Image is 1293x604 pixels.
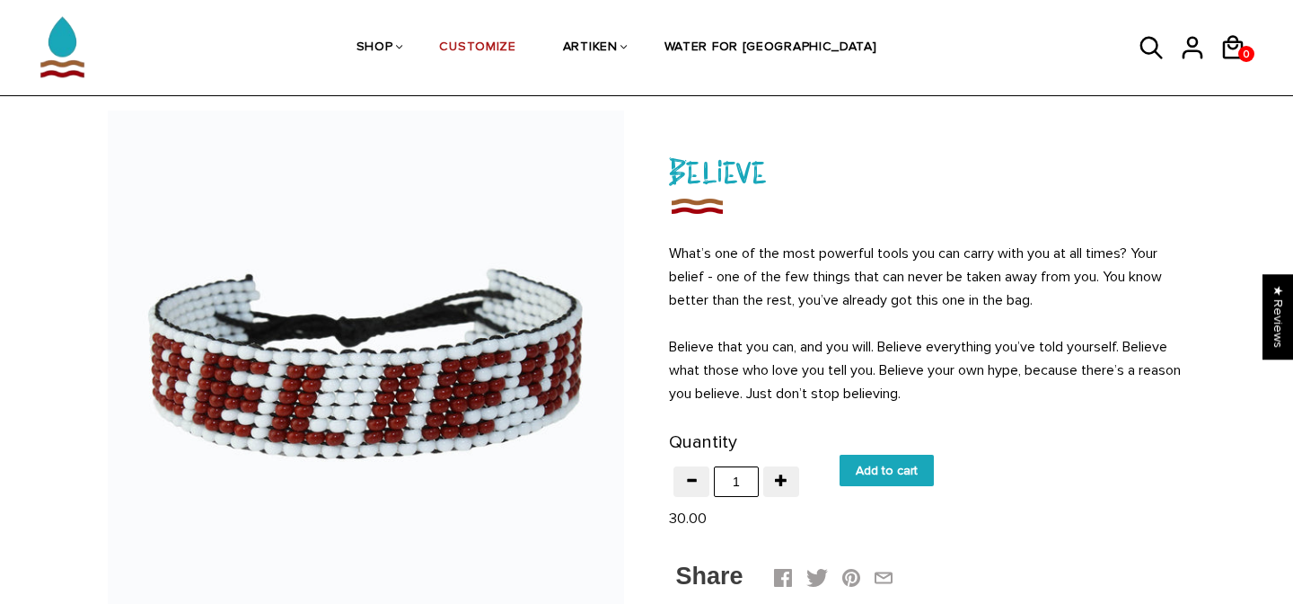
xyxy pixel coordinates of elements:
a: CUSTOMIZE [439,1,515,96]
label: Quantity [669,428,737,457]
a: WATER FOR [GEOGRAPHIC_DATA] [664,1,877,96]
a: 0 [1238,46,1254,62]
p: What’s one of the most powerful tools you can carry with you at all times? Your belief - one of t... [669,242,1185,405]
div: Click to open Judge.me floating reviews tab [1262,274,1293,360]
img: Believe [669,193,725,218]
input: Add to cart [840,455,934,486]
a: ARTIKEN [563,1,618,96]
span: 30.00 [669,510,707,528]
span: 0 [1238,43,1254,66]
h1: Believe [669,147,1185,194]
span: Share [676,563,743,590]
a: SHOP [356,1,393,96]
